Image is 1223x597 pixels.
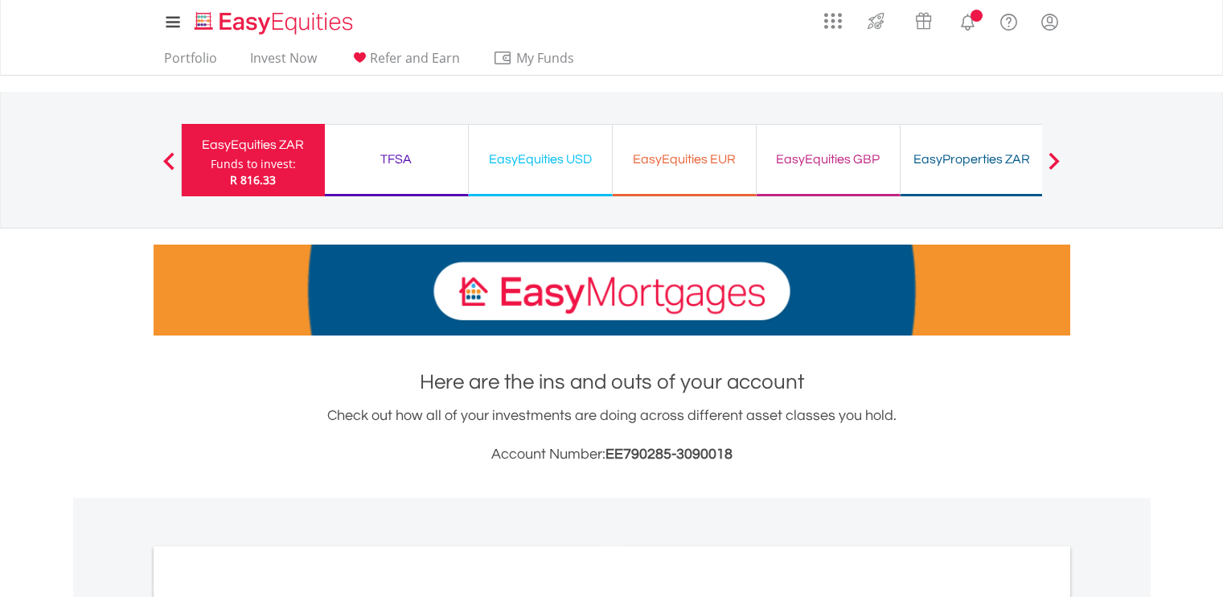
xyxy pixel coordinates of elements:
a: Invest Now [244,50,323,75]
a: Portfolio [158,50,224,75]
a: Refer and Earn [343,50,466,75]
button: Next [1038,160,1070,176]
button: Previous [153,160,185,176]
div: EasyEquities ZAR [191,134,315,156]
div: Funds to invest: [211,156,296,172]
img: EasyMortage Promotion Banner [154,245,1070,336]
img: vouchers-v2.svg [910,8,937,34]
div: EasyEquities USD [478,148,602,171]
span: R 816.33 [230,172,276,187]
div: EasyEquities GBP [766,148,890,171]
a: Vouchers [900,4,947,34]
a: Notifications [947,4,988,36]
div: EasyEquities EUR [622,148,746,171]
div: TFSA [334,148,458,171]
div: Check out how all of your investments are doing across different asset classes you hold. [154,405,1070,466]
img: EasyEquities_Logo.png [191,10,359,36]
div: EasyProperties ZAR [910,148,1034,171]
h3: Account Number: [154,443,1070,466]
img: grid-menu-icon.svg [824,12,842,30]
img: thrive-v2.svg [863,8,889,34]
span: EE790285-3090018 [605,447,733,462]
span: My Funds [493,47,598,68]
span: Refer and Earn [370,49,460,67]
h1: Here are the ins and outs of your account [154,368,1070,397]
a: Home page [188,4,359,36]
a: AppsGrid [814,4,852,30]
a: FAQ's and Support [988,4,1029,36]
a: My Profile [1029,4,1070,39]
